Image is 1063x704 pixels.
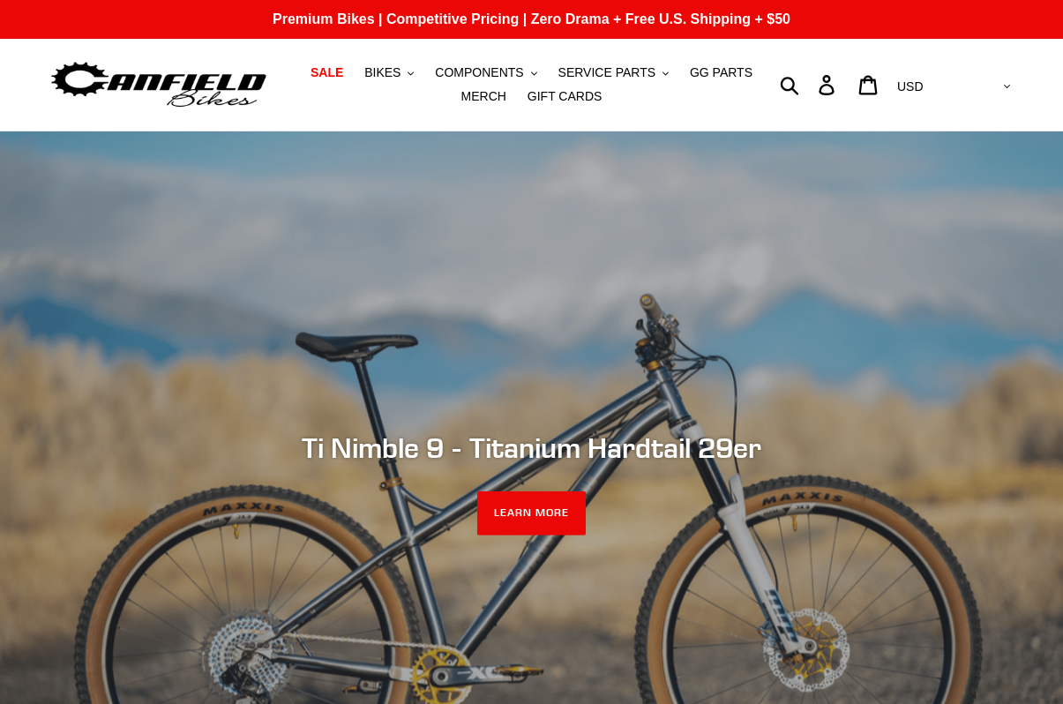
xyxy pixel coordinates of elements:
[302,61,352,85] a: SALE
[311,65,343,80] span: SALE
[51,431,1013,465] h2: Ti Nimble 9 - Titanium Hardtail 29er
[477,491,586,535] a: LEARN MORE
[453,85,515,109] a: MERCH
[49,57,269,113] img: Canfield Bikes
[550,61,677,85] button: SERVICE PARTS
[356,61,423,85] button: BIKES
[435,65,523,80] span: COMPONENTS
[364,65,400,80] span: BIKES
[461,89,506,104] span: MERCH
[519,85,611,109] a: GIFT CARDS
[426,61,545,85] button: COMPONENTS
[681,61,761,85] a: GG PARTS
[558,65,655,80] span: SERVICE PARTS
[690,65,752,80] span: GG PARTS
[528,89,603,104] span: GIFT CARDS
